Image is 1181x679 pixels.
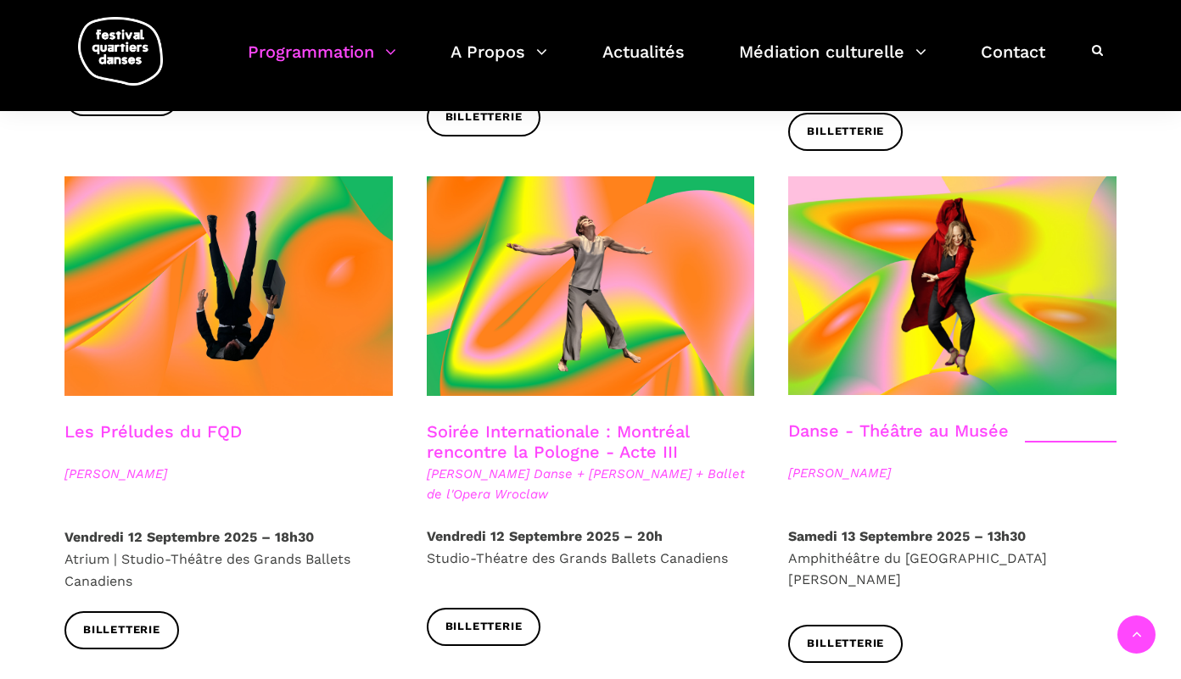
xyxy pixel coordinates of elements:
[445,109,523,126] span: Billetterie
[427,98,541,136] a: Billetterie
[807,635,884,653] span: Billetterie
[248,37,396,87] a: Programmation
[427,608,541,646] a: Billetterie
[427,528,663,544] strong: Vendredi 12 Septembre 2025 – 20h
[64,611,179,649] a: Billetterie
[807,123,884,141] span: Billetterie
[602,37,685,87] a: Actualités
[427,421,689,462] a: Soirée Internationale : Montréal rencontre la Pologne - Acte III
[451,37,547,87] a: A Propos
[427,526,755,569] p: Studio-Théatre des Grands Ballets Canadiens
[64,526,393,592] p: Atrium | Studio-Théâtre des Grands Ballets Canadiens
[427,464,755,504] span: [PERSON_NAME] Danse + [PERSON_NAME] + Ballet de l'Opera Wroclaw
[64,464,393,484] span: [PERSON_NAME]
[788,420,1009,441] a: Danse - Théâtre au Musée
[445,618,523,636] span: Billetterie
[788,528,1026,544] strong: Samedi 13 Septembre 2025 – 13h30
[83,621,160,639] span: Billetterie
[64,421,242,442] a: Les Préludes du FQD
[788,113,903,151] a: Billetterie
[739,37,926,87] a: Médiation culturelle
[788,526,1117,591] p: Amphithéâtre du [GEOGRAPHIC_DATA][PERSON_NAME]
[64,529,314,545] strong: Vendredi 12 Septembre 2025 – 18h30
[788,463,1117,483] span: [PERSON_NAME]
[788,625,903,663] a: Billetterie
[78,17,163,86] img: logo-fqd-med
[981,37,1045,87] a: Contact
